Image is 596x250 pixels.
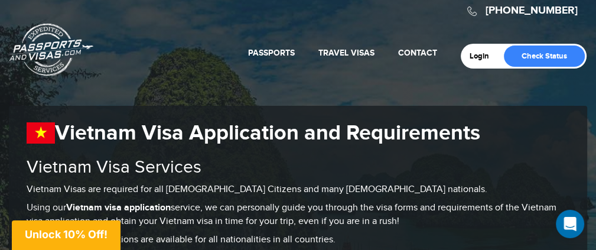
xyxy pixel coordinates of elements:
[12,220,120,250] div: Unlock 10% Off!
[486,4,578,17] a: [PHONE_NUMBER]
[27,158,569,177] h2: Vietnam Visa Services
[66,202,171,213] strong: Vietnam visa application
[248,48,295,58] a: Passports
[27,233,569,247] p: Vietnam eVisa applications are available for all nationalities in all countries.
[27,202,569,229] p: Using our service, we can personally guide you through the visa forms and requirements of the Vie...
[27,183,569,197] p: Vietnam Visas are required for all [DEMOGRAPHIC_DATA] Citizens and many [DEMOGRAPHIC_DATA] nation...
[398,48,437,58] a: Contact
[25,228,108,241] span: Unlock 10% Off!
[27,121,569,146] h1: Vietnam Visa Application and Requirements
[318,48,374,58] a: Travel Visas
[556,210,584,238] div: Open Intercom Messenger
[9,23,93,76] a: Passports & [DOMAIN_NAME]
[470,51,497,61] a: Login
[504,46,585,67] a: Check Status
